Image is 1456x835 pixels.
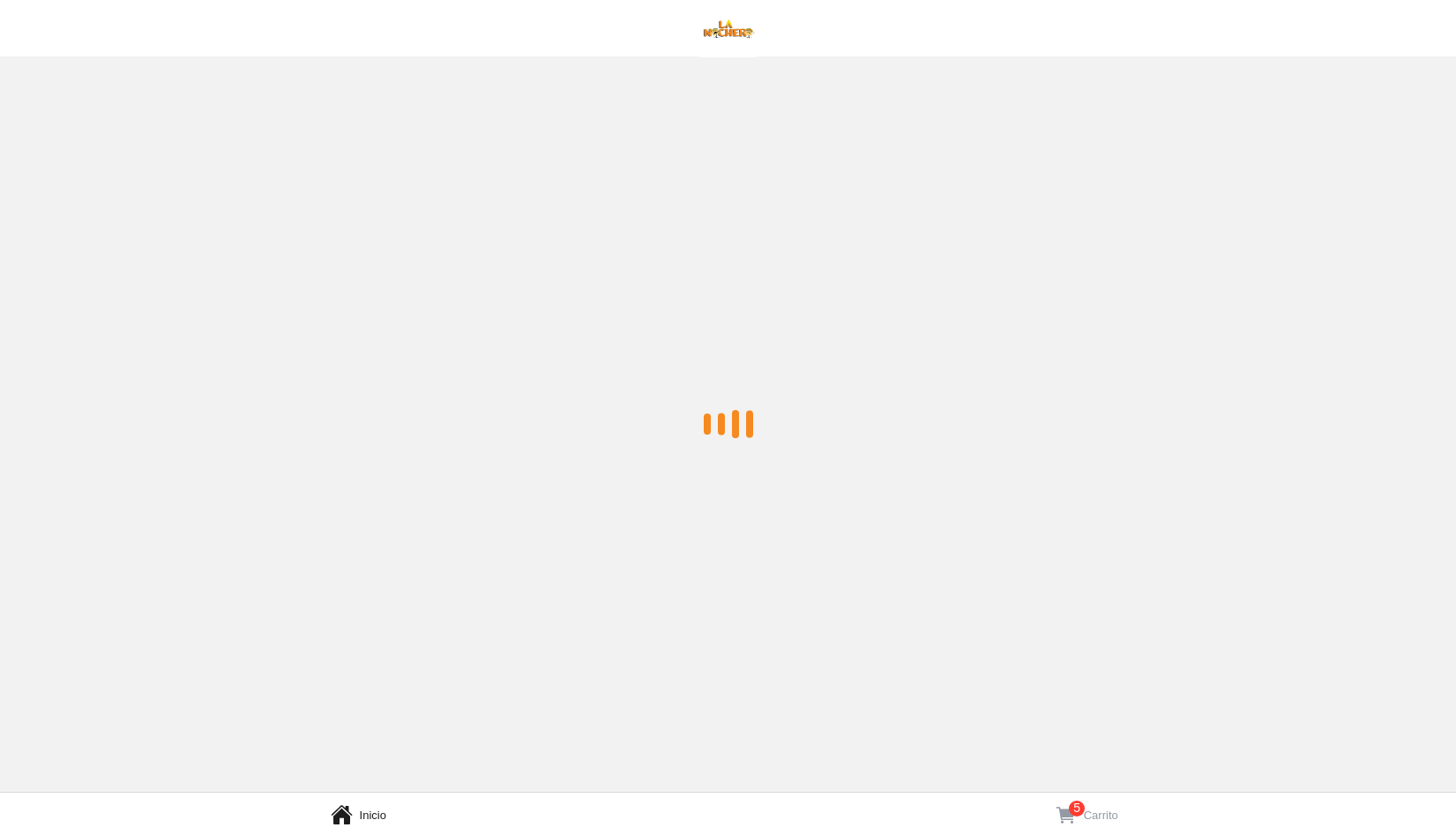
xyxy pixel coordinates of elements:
button:  [1055,803,1077,827]
span: Inicio [360,809,386,822]
span: 5 [1069,801,1086,817]
span: Carrito [1084,809,1118,822]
